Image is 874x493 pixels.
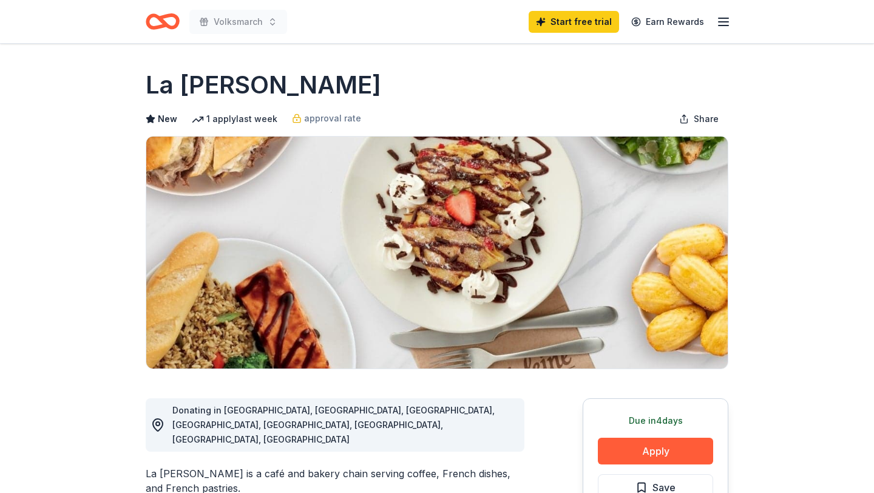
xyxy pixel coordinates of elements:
span: Donating in [GEOGRAPHIC_DATA], [GEOGRAPHIC_DATA], [GEOGRAPHIC_DATA], [GEOGRAPHIC_DATA], [GEOGRAPH... [172,405,495,444]
button: Volksmarch [189,10,287,34]
a: Earn Rewards [624,11,711,33]
div: 1 apply last week [192,112,277,126]
a: Home [146,7,180,36]
span: approval rate [304,111,361,126]
span: Share [694,112,719,126]
button: Share [669,107,728,131]
h1: La [PERSON_NAME] [146,68,381,102]
span: Volksmarch [214,15,263,29]
a: approval rate [292,111,361,126]
img: Image for La Madeleine [146,137,728,369]
a: Start free trial [529,11,619,33]
div: Due in 4 days [598,413,713,428]
span: New [158,112,177,126]
button: Apply [598,438,713,464]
